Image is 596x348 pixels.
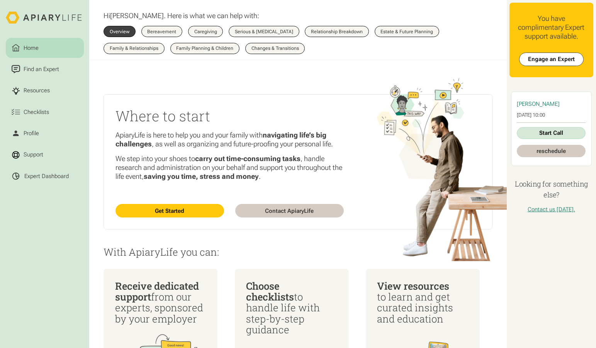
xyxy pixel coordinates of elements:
div: Checklists [22,108,50,116]
div: Relationship Breakdown [311,29,363,34]
div: Resources [22,87,51,95]
a: Engage an Expert [519,53,584,66]
h2: Where to start [115,106,344,126]
div: from our experts, sponsored by your employer [115,280,206,324]
p: Hi . Here is what we can help with: [104,12,259,20]
div: Bereavement [147,29,176,34]
a: Bereavement [141,26,183,37]
span: [PERSON_NAME] [517,100,560,107]
a: Caregiving [188,26,223,37]
a: Expert Dashboard [6,166,84,186]
p: We step into your shoes to , handle research and administration on your behalf and support you th... [115,154,344,181]
div: Support [22,151,44,159]
a: Home [6,38,84,58]
a: reschedule [517,145,586,157]
strong: saving you time, stress and money [144,172,259,181]
a: Start Call [517,127,586,139]
a: Family Planning & Children [170,43,240,54]
a: Resources [6,81,84,101]
div: Profile [22,129,40,138]
div: You have complimentary Expert support available. [515,14,588,41]
div: Home [22,44,40,52]
div: Caregiving [194,29,217,34]
a: Profile [6,124,84,144]
a: Overview [104,26,136,37]
a: Family & Relationships [104,43,165,54]
div: Family & Relationships [110,46,158,51]
span: Receive dedicated support [115,279,199,303]
div: Changes & Transitions [251,46,299,51]
div: to handle life with step-by-step guidance [246,280,337,335]
strong: carry out time-consuming tasks [195,154,301,163]
p: With ApiaryLife you can: [104,246,492,257]
div: Family Planning & Children [176,46,233,51]
a: Contact us [DATE]. [528,206,575,213]
a: Get Started [115,204,224,217]
a: Support [6,145,84,165]
a: Contact ApiaryLife [235,204,344,217]
a: Estate & Future Planning [375,26,440,37]
a: Checklists [6,102,84,122]
div: Expert Dashboard [24,173,69,180]
div: [DATE] 10:00 [517,112,586,118]
span: Choose checklists [246,279,294,303]
a: Find an Expert [6,59,84,80]
div: Estate & Future Planning [380,29,433,34]
div: Serious & [MEDICAL_DATA] [235,29,293,34]
strong: navigating life’s big challenges [115,131,326,148]
p: ApiaryLife is here to help you and your family with , as well as organizing and future-proofing y... [115,131,344,149]
a: Serious & [MEDICAL_DATA] [229,26,299,37]
span: [PERSON_NAME] [110,12,164,20]
a: Relationship Breakdown [305,26,369,37]
a: Changes & Transitions [245,43,305,54]
div: Find an Expert [22,65,60,73]
span: View resources [377,279,449,292]
div: to learn and get curated insights and education [377,280,468,324]
h4: Looking for something else? [509,179,593,200]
